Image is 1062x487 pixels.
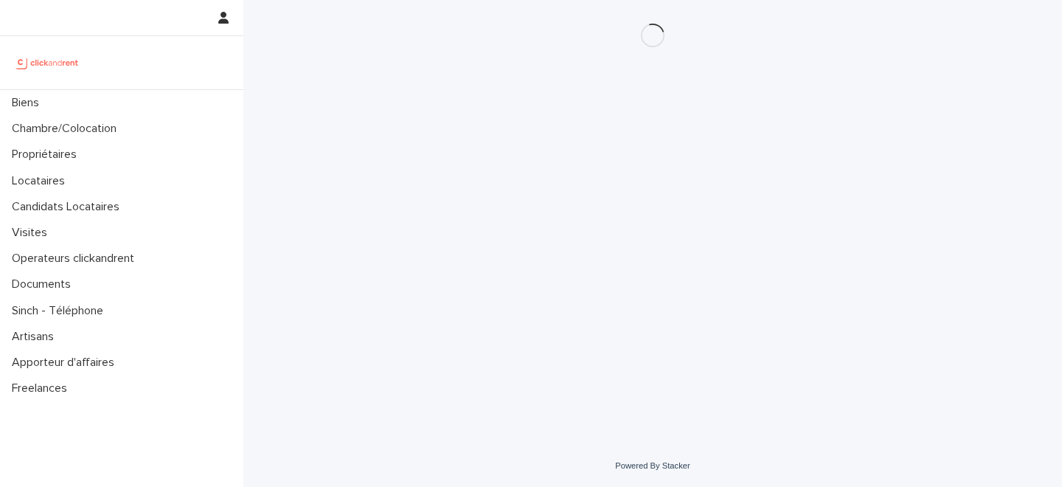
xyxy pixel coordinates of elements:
[6,226,59,240] p: Visites
[6,304,115,318] p: Sinch - Téléphone
[6,174,77,188] p: Locataires
[12,48,83,77] img: UCB0brd3T0yccxBKYDjQ
[6,381,79,396] p: Freelances
[6,277,83,291] p: Documents
[6,330,66,344] p: Artisans
[6,148,88,162] p: Propriétaires
[6,200,131,214] p: Candidats Locataires
[615,461,690,470] a: Powered By Stacker
[6,356,126,370] p: Apporteur d'affaires
[6,122,128,136] p: Chambre/Colocation
[6,96,51,110] p: Biens
[6,252,146,266] p: Operateurs clickandrent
